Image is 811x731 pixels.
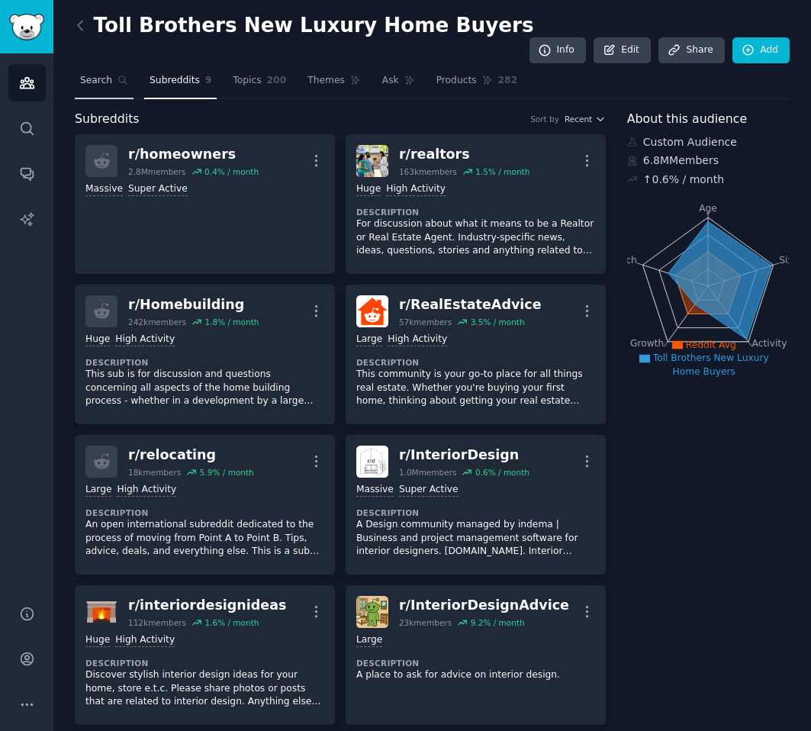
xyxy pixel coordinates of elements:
div: 112k members [128,617,186,628]
p: This community is your go-to place for all things real estate. Whether you're buying your first h... [356,368,595,408]
dt: Description [85,357,324,368]
dt: Description [356,658,595,668]
div: Large [85,483,111,498]
div: 57k members [399,317,452,327]
span: Toll Brothers New Luxury Home Buyers [653,353,769,377]
div: 6.8M Members [627,153,790,169]
img: RealEstateAdvice [356,295,388,327]
div: High Activity [386,182,446,197]
div: 1.0M members [399,467,457,478]
div: Super Active [399,483,459,498]
div: 1.5 % / month [475,166,529,177]
a: Ask [377,69,420,100]
div: 18k members [128,467,181,478]
div: ↑ 0.6 % / month [643,172,724,188]
img: GummySearch logo [9,14,44,40]
dt: Description [356,357,595,368]
span: Themes [307,74,345,88]
img: realtors [356,145,388,177]
span: About this audience [627,110,747,129]
div: 3.5 % / month [471,317,525,327]
p: An open international subreddit dedicated to the process of moving from Point A to Point B. Tips,... [85,518,324,559]
p: For discussion about what it means to be a Realtor or Real Estate Agent. Industry-specific news, ... [356,217,595,258]
a: r/Homebuilding242kmembers1.8% / monthHugeHigh ActivityDescriptionThis sub is for discussion and q... [75,285,335,424]
p: A place to ask for advice on interior design. [356,668,595,682]
div: 5.9 % / month [200,467,254,478]
div: r/ InteriorDesign [399,446,529,465]
dt: Description [356,507,595,518]
a: RealEstateAdvicer/RealEstateAdvice57kmembers3.5% / monthLargeHigh ActivityDescriptionThis communi... [346,285,606,424]
a: InteriorDesignAdvicer/InteriorDesignAdvice23kmembers9.2% / monthLargeDescriptionA place to ask fo... [346,585,606,725]
div: Super Active [128,182,188,197]
span: Ask [382,74,399,88]
div: Large [356,333,382,347]
div: High Activity [115,633,175,648]
div: Huge [356,182,381,197]
div: Huge [85,333,110,347]
dt: Description [356,207,595,217]
span: 282 [498,74,518,88]
div: 163k members [399,166,457,177]
dt: Description [85,658,324,668]
span: Products [436,74,477,88]
div: High Activity [117,483,176,498]
a: Themes [302,69,366,100]
div: 2.8M members [128,166,186,177]
div: High Activity [388,333,447,347]
a: Search [75,69,134,100]
a: Products282 [431,69,523,100]
div: High Activity [115,333,175,347]
button: Recent [565,114,606,124]
a: r/relocating18kmembers5.9% / monthLargeHigh ActivityDescriptionAn open international subreddit de... [75,435,335,575]
tspan: Activity [751,338,787,349]
span: 200 [267,74,287,88]
a: Edit [594,37,651,63]
a: Add [732,37,790,63]
div: 1.8 % / month [204,317,259,327]
span: Topics [233,74,261,88]
a: InteriorDesignr/InteriorDesign1.0Mmembers0.6% / monthMassiveSuper ActiveDescriptionA Design commu... [346,435,606,575]
span: Subreddits [75,110,140,129]
a: interiordesignideasr/interiordesignideas112kmembers1.6% / monthHugeHigh ActivityDescriptionDiscov... [75,585,335,725]
h2: Toll Brothers New Luxury Home Buyers [75,14,534,38]
div: r/ homeowners [128,145,259,164]
div: Huge [85,633,110,648]
div: 242k members [128,317,186,327]
a: Info [529,37,586,63]
div: 9.2 % / month [471,617,525,628]
span: Subreddits [150,74,200,88]
span: Recent [565,114,592,124]
span: Search [80,74,112,88]
div: 1.6 % / month [204,617,259,628]
img: InteriorDesignAdvice [356,596,388,628]
div: r/ interiordesignideas [128,596,286,615]
a: Topics200 [227,69,291,100]
img: interiordesignideas [85,596,117,628]
p: A Design community managed by indema | Business and project management software for interior desi... [356,518,595,559]
span: Reddit Avg [686,340,736,350]
div: Massive [85,182,123,197]
div: Custom Audience [627,134,790,150]
div: r/ RealEstateAdvice [399,295,542,314]
div: Large [356,633,382,648]
a: r/homeowners2.8Mmembers0.4% / monthMassiveSuper Active [75,134,335,274]
a: realtorsr/realtors163kmembers1.5% / monthHugeHigh ActivityDescriptionFor discussion about what it... [346,134,606,274]
p: This sub is for discussion and questions concerning all aspects of the home building process - wh... [85,368,324,408]
tspan: Reach [608,255,637,266]
div: 23k members [399,617,452,628]
div: r/ Homebuilding [128,295,259,314]
a: Share [658,37,724,63]
div: 0.6 % / month [475,467,529,478]
div: r/ realtors [399,145,529,164]
div: r/ relocating [128,446,254,465]
a: Subreddits9 [144,69,217,100]
div: Sort by [530,114,559,124]
span: 9 [205,74,212,88]
img: InteriorDesign [356,446,388,478]
dt: Description [85,507,324,518]
div: r/ InteriorDesignAdvice [399,596,569,615]
div: 0.4 % / month [204,166,259,177]
p: Discover stylish interior design ideas for your home, store e.t.c. Please share photos or posts t... [85,668,324,709]
tspan: Age [699,203,717,214]
tspan: Size [779,255,798,266]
